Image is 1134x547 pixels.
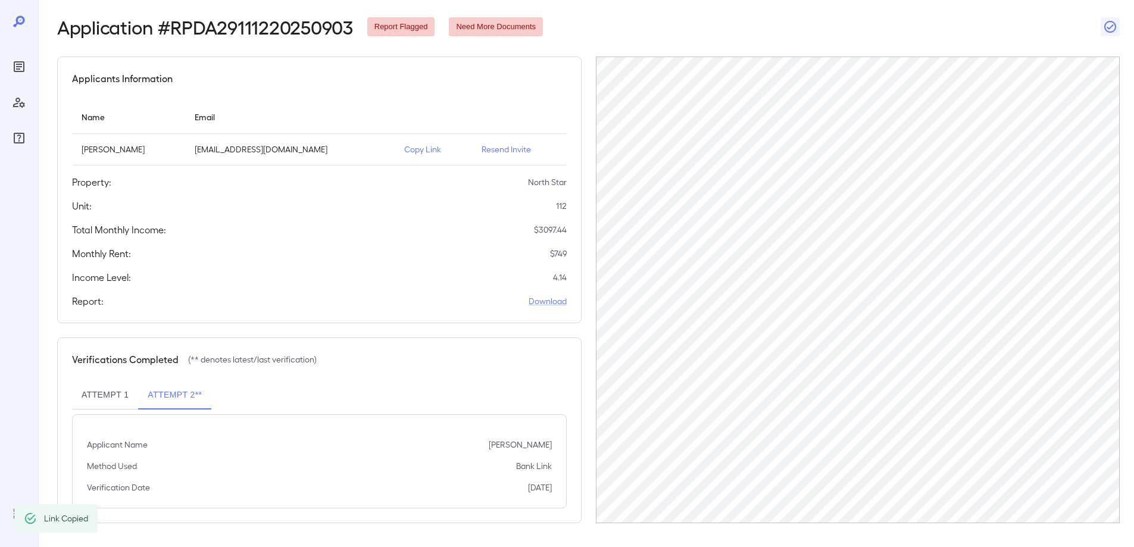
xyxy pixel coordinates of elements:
[1101,17,1120,36] button: Close Report
[10,93,29,112] div: Manage Users
[195,143,385,155] p: [EMAIL_ADDRESS][DOMAIN_NAME]
[72,270,131,285] h5: Income Level:
[534,224,567,236] p: $ 3097.44
[528,482,552,493] p: [DATE]
[87,460,137,472] p: Method Used
[404,143,463,155] p: Copy Link
[72,100,185,134] th: Name
[10,129,29,148] div: FAQ
[72,352,179,367] h5: Verifications Completed
[72,223,166,237] h5: Total Monthly Income:
[87,439,148,451] p: Applicant Name
[72,100,567,165] table: simple table
[489,439,552,451] p: [PERSON_NAME]
[550,248,567,260] p: $ 749
[185,100,395,134] th: Email
[72,199,92,213] h5: Unit:
[449,21,543,33] span: Need More Documents
[44,508,88,529] div: Link Copied
[87,482,150,493] p: Verification Date
[529,295,567,307] a: Download
[367,21,435,33] span: Report Flagged
[72,246,131,261] h5: Monthly Rent:
[57,16,353,37] h2: Application # RPDA29111220250903
[72,71,173,86] h5: Applicants Information
[528,176,567,188] p: North Star
[72,294,104,308] h5: Report:
[482,143,557,155] p: Resend Invite
[10,57,29,76] div: Reports
[10,504,29,523] div: Log Out
[516,460,552,472] p: Bank Link
[72,381,138,410] button: Attempt 1
[72,175,111,189] h5: Property:
[556,200,567,212] p: 112
[138,381,211,410] button: Attempt 2**
[553,271,567,283] p: 4.14
[82,143,176,155] p: [PERSON_NAME]
[188,354,317,365] p: (** denotes latest/last verification)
